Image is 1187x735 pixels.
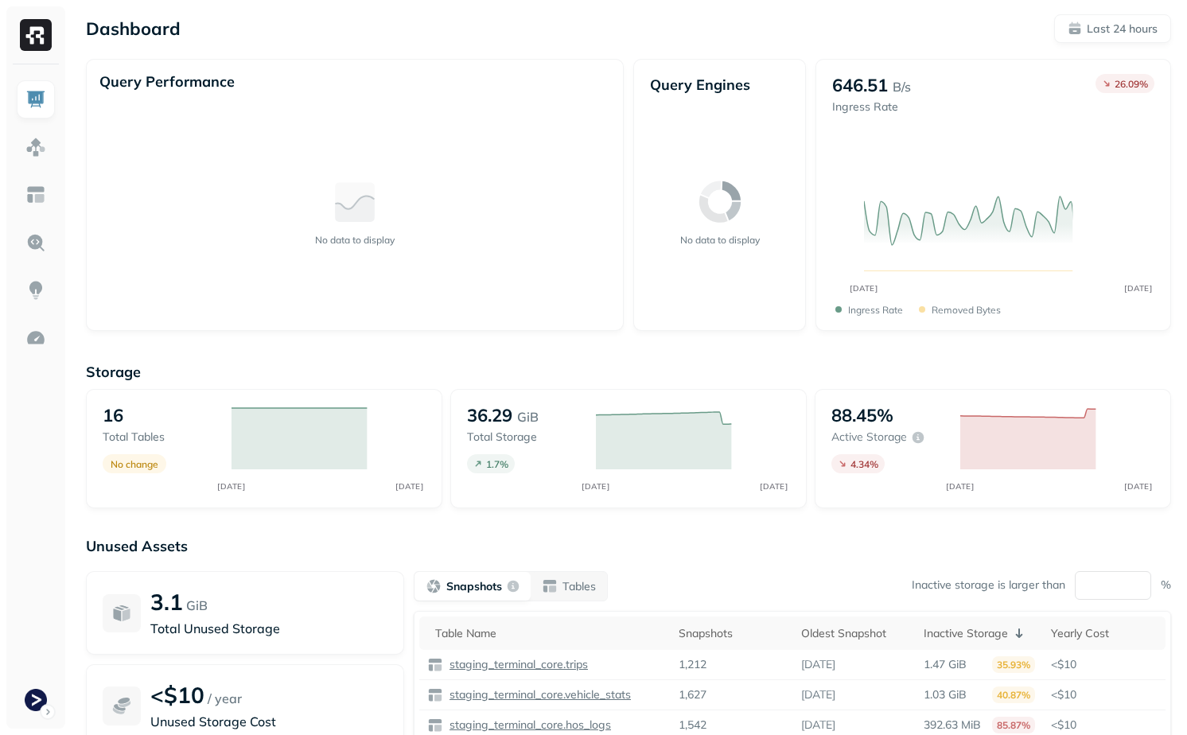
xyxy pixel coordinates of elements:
[99,72,235,91] p: Query Performance
[992,656,1035,673] p: 35.93%
[848,304,903,316] p: Ingress Rate
[517,407,539,426] p: GiB
[850,283,878,293] tspan: [DATE]
[1161,577,1171,593] p: %
[893,77,911,96] p: B/s
[25,89,46,110] img: Dashboard
[1051,626,1158,641] div: Yearly Cost
[680,234,760,246] p: No data to display
[831,404,893,426] p: 88.45%
[446,687,631,702] p: staging_terminal_core.vehicle_stats
[86,363,1171,381] p: Storage
[446,579,502,594] p: Snapshots
[435,626,663,641] div: Table Name
[396,481,424,491] tspan: [DATE]
[801,687,835,702] p: [DATE]
[186,596,208,615] p: GiB
[1051,687,1158,702] p: <$10
[831,430,907,445] p: Active storage
[111,458,158,470] p: No change
[992,686,1035,703] p: 40.87%
[679,657,706,672] p: 1,212
[467,404,512,426] p: 36.29
[924,717,981,733] p: 392.63 MiB
[582,481,610,491] tspan: [DATE]
[427,657,443,673] img: table
[1125,481,1153,491] tspan: [DATE]
[1115,78,1148,90] p: 26.09 %
[562,579,596,594] p: Tables
[761,481,788,491] tspan: [DATE]
[1125,283,1153,293] tspan: [DATE]
[1087,21,1158,37] p: Last 24 hours
[25,232,46,253] img: Query Explorer
[679,626,785,641] div: Snapshots
[932,304,1001,316] p: Removed bytes
[86,537,1171,555] p: Unused Assets
[650,76,789,94] p: Query Engines
[25,328,46,348] img: Optimization
[832,74,888,96] p: 646.51
[679,717,706,733] p: 1,542
[832,99,911,115] p: Ingress Rate
[150,712,387,731] p: Unused Storage Cost
[924,687,967,702] p: 1.03 GiB
[218,481,246,491] tspan: [DATE]
[679,687,706,702] p: 1,627
[25,137,46,157] img: Assets
[427,717,443,733] img: table
[103,430,216,445] p: Total tables
[103,404,123,426] p: 16
[150,619,387,638] p: Total Unused Storage
[912,577,1065,593] p: Inactive storage is larger than
[25,280,46,301] img: Insights
[467,430,580,445] p: Total storage
[427,687,443,703] img: table
[20,19,52,51] img: Ryft
[446,657,588,672] p: staging_terminal_core.trips
[443,687,631,702] a: staging_terminal_core.vehicle_stats
[924,626,1008,641] p: Inactive Storage
[1054,14,1171,43] button: Last 24 hours
[801,626,908,641] div: Oldest Snapshot
[315,234,395,246] p: No data to display
[150,588,183,616] p: 3.1
[801,717,835,733] p: [DATE]
[924,657,967,672] p: 1.47 GiB
[486,458,508,470] p: 1.7 %
[86,17,181,40] p: Dashboard
[850,458,878,470] p: 4.34 %
[446,717,611,733] p: staging_terminal_core.hos_logs
[443,657,588,672] a: staging_terminal_core.trips
[1051,717,1158,733] p: <$10
[25,185,46,205] img: Asset Explorer
[1051,657,1158,672] p: <$10
[947,481,975,491] tspan: [DATE]
[150,681,204,709] p: <$10
[208,689,242,708] p: / year
[25,689,47,711] img: Terminal Staging
[992,717,1035,733] p: 85.87%
[801,657,835,672] p: [DATE]
[443,717,611,733] a: staging_terminal_core.hos_logs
